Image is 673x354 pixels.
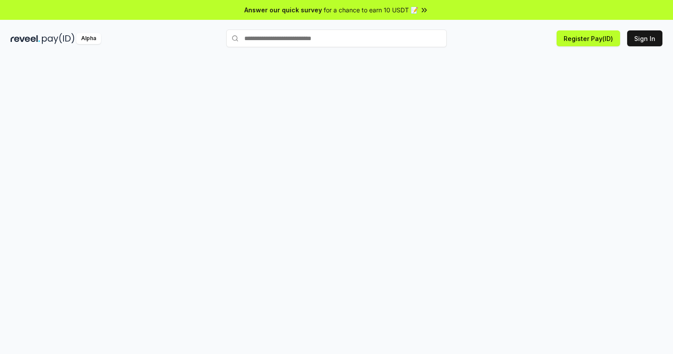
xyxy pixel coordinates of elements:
[76,33,101,44] div: Alpha
[627,30,662,46] button: Sign In
[557,30,620,46] button: Register Pay(ID)
[42,33,75,44] img: pay_id
[244,5,322,15] span: Answer our quick survey
[324,5,418,15] span: for a chance to earn 10 USDT 📝
[11,33,40,44] img: reveel_dark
